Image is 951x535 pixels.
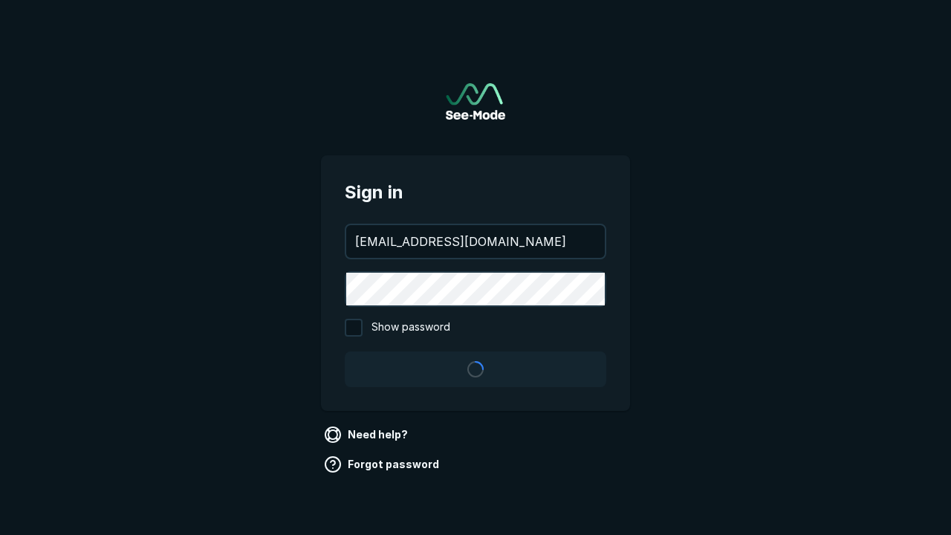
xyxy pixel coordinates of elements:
span: Show password [371,319,450,337]
a: Forgot password [321,453,445,476]
a: Need help? [321,423,414,447]
span: Sign in [345,179,606,206]
img: See-Mode Logo [446,83,505,120]
input: your@email.com [346,225,605,258]
a: Go to sign in [446,83,505,120]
